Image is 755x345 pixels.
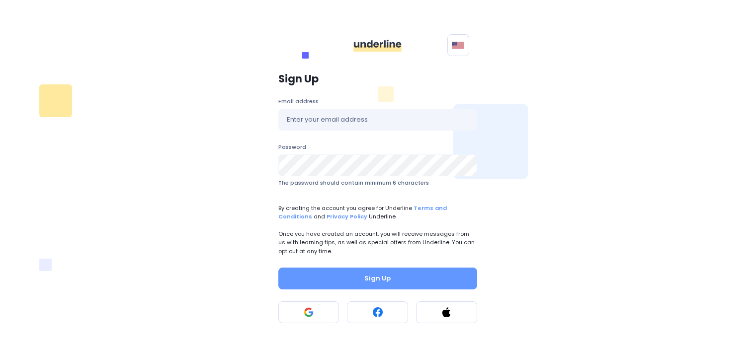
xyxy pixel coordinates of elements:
p: Once you have created an account, you will receive messages from us with learning tips, as well a... [278,230,477,255]
img: svg+xml;base64,PHN2ZyB4bWxucz0iaHR0cDovL3d3dy53My5vcmcvMjAwMC9zdmciIHhtbG5zOnhsaW5rPSJodHRwOi8vd3... [452,41,464,49]
input: Enter your email address [278,109,477,131]
img: ddgMu+Zv+CXDCfumCWfsmuPlDdRfDDxAd9LAAAAAAElFTkSuQmCC [353,40,402,52]
a: Terms and Conditions [278,204,447,220]
label: Email address [278,97,477,106]
a: Privacy Policy [327,212,367,220]
button: Sign Up [278,268,477,289]
span: The password should contain minimum 6 characters [278,179,429,187]
label: Password [278,142,477,152]
span: By creating the account you agree for Underline and Underline [278,204,477,221]
p: Sign Up [278,73,477,85]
